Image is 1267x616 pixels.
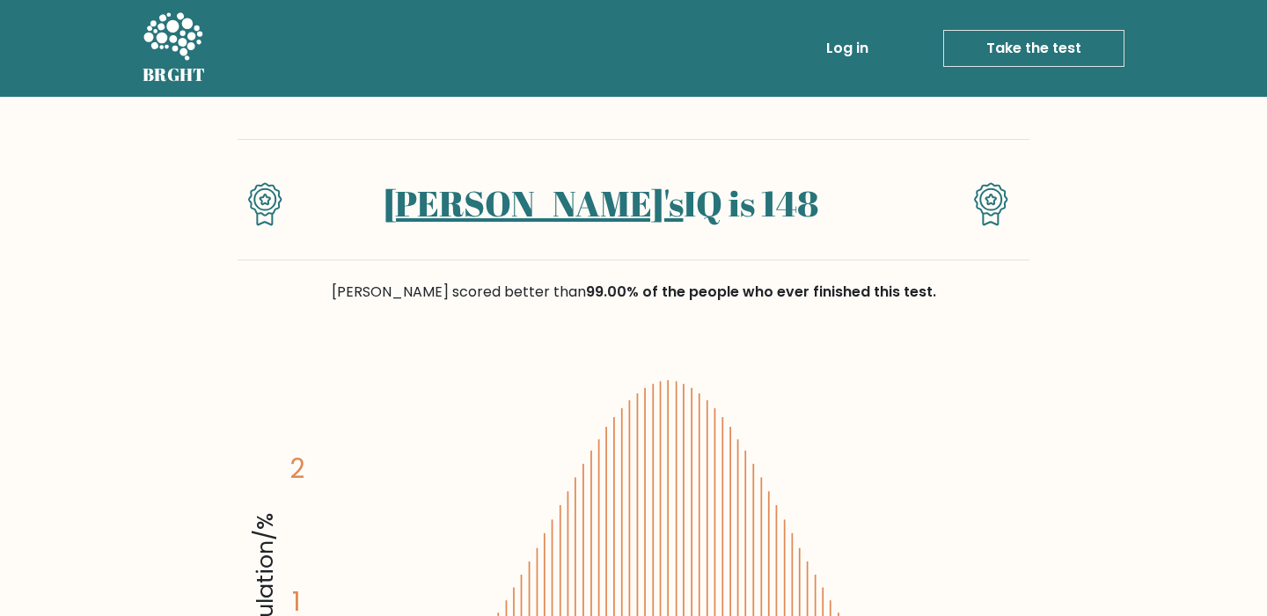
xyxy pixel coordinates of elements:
[943,30,1124,67] a: Take the test
[143,7,206,90] a: BRGHT
[586,282,936,302] span: 99.00% of the people who ever finished this test.
[238,282,1029,303] div: [PERSON_NAME] scored better than
[289,451,304,487] tspan: 2
[819,31,875,66] a: Log in
[314,182,887,224] h1: IQ is 148
[384,180,684,227] a: [PERSON_NAME]'s
[143,64,206,85] h5: BRGHT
